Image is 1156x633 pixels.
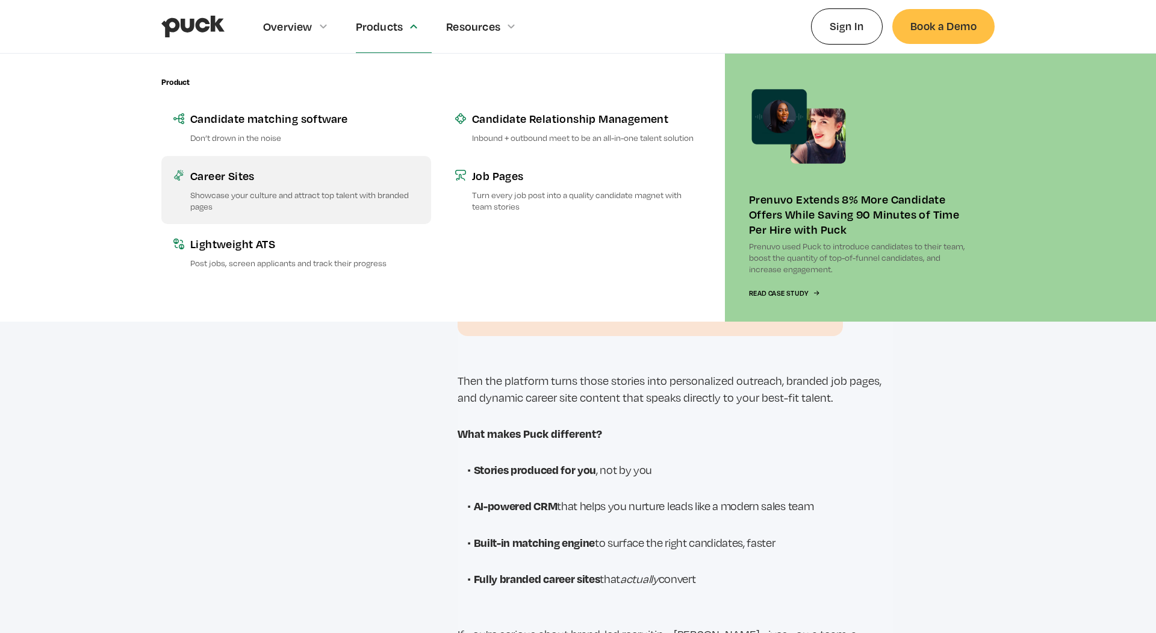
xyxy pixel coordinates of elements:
p: ‍ [458,336,893,353]
strong: Built-in matching engine [474,535,595,550]
a: Candidate matching softwareDon’t drown in the noise [161,99,431,155]
div: Read Case Study [749,290,808,298]
p: Then the platform turns those stories into personalized outreach, branded job pages, and dynamic ... [458,372,893,406]
div: Overview [263,20,312,33]
div: Candidate Relationship Management [472,111,701,126]
a: Career SitesShowcase your culture and attract top talent with branded pages [161,156,431,224]
div: Candidate matching software [190,111,419,126]
div: Products [356,20,403,33]
p: Turn every job post into a quality candidate magnet with team stories [472,189,701,212]
p: Don’t drown in the noise [190,132,419,143]
li: that helps you nurture leads like a modern sales team [467,497,893,526]
li: to surface the right candidates, faster [467,534,893,563]
div: Lightweight ATS [190,236,419,251]
a: Prenuvo Extends 8% More Candidate Offers While Saving 90 Minutes of Time Per Hire with PuckPrenuv... [725,54,995,322]
a: Book a Demo [892,9,995,43]
a: Job PagesTurn every job post into a quality candidate magnet with team stories [443,156,713,224]
strong: AI-powered CRM [474,498,558,513]
strong: What makes Puck different? [458,426,602,441]
div: Career Sites [190,168,419,183]
a: Lightweight ATSPost jobs, screen applicants and track their progress [161,224,431,281]
p: Showcase your culture and attract top talent with branded pages [190,189,419,212]
p: Post jobs, screen applicants and track their progress [190,257,419,269]
div: Job Pages [472,168,701,183]
li: , not by you [467,461,893,490]
p: Prenuvo used Puck to introduce candidates to their team, boost the quantity of top-of-funnel cand... [749,240,971,275]
strong: Stories produced for you [474,462,596,477]
a: Sign In [811,8,883,44]
div: Prenuvo Extends 8% More Candidate Offers While Saving 90 Minutes of Time Per Hire with Puck [749,192,971,237]
div: Resources [446,20,500,33]
li: that convert [467,570,893,599]
div: Product [161,78,190,87]
p: Inbound + outbound meet to be an all-in-one talent solution [472,132,701,143]
em: actually [620,572,658,585]
strong: Fully branded career sites [474,571,600,586]
a: Candidate Relationship ManagementInbound + outbound meet to be an all-in-one talent solution [443,99,713,155]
